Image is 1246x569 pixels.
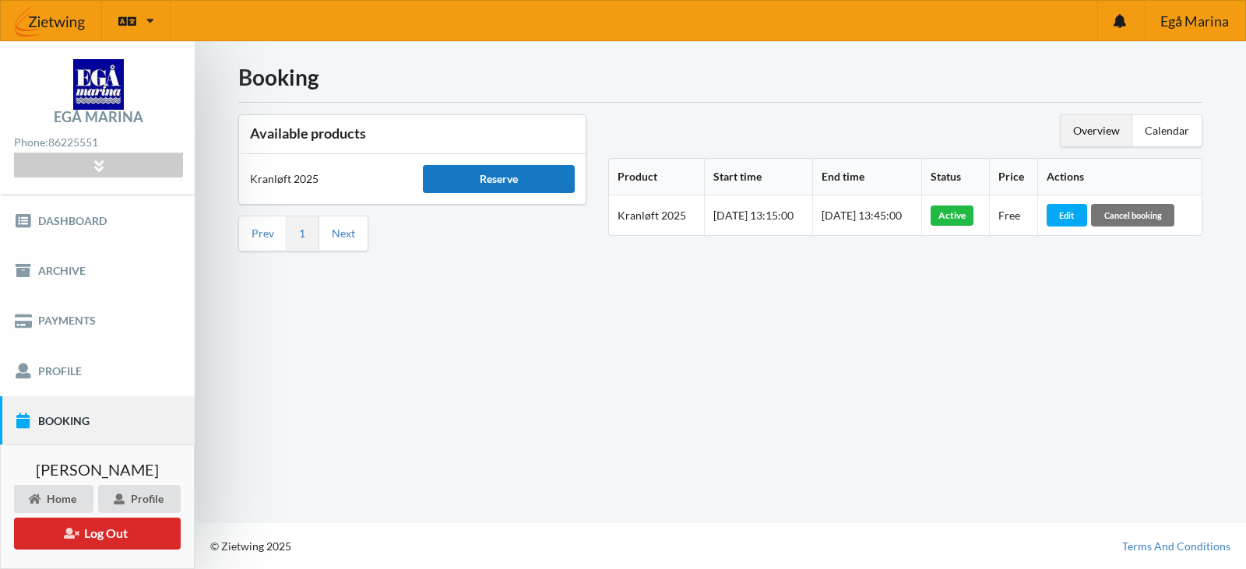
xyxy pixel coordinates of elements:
span: [DATE] 13:45:00 [822,209,902,222]
div: Reserve [423,165,574,193]
span: Egå Marina [1160,14,1229,28]
a: Next [332,227,355,241]
th: End time [812,159,921,195]
div: Egå Marina [54,110,143,124]
div: Home [14,485,93,513]
th: Price [989,159,1037,195]
span: [DATE] 13:15:00 [713,209,794,222]
a: Terms And Conditions [1122,539,1230,554]
button: Log Out [14,518,181,550]
h3: Available products [250,125,575,142]
img: logo [73,59,124,110]
th: Start time [704,159,813,195]
th: Status [921,159,988,195]
h1: Booking [238,63,1202,91]
a: 1 [299,227,305,241]
div: Overview [1061,115,1132,146]
div: Kranløft 2025 [239,160,412,198]
div: Profile [98,485,181,513]
div: Calendar [1132,115,1202,146]
strong: 86225551 [48,135,98,149]
span: Kranløft 2025 [618,209,686,222]
a: Prev [252,227,274,241]
span: [PERSON_NAME] [36,462,159,477]
th: Product [609,159,704,195]
div: Cancel booking [1091,204,1174,226]
div: Phone: [14,132,182,153]
div: Active [931,205,973,226]
span: Free [998,209,1020,222]
div: Edit [1047,204,1087,226]
th: Actions [1037,159,1202,195]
